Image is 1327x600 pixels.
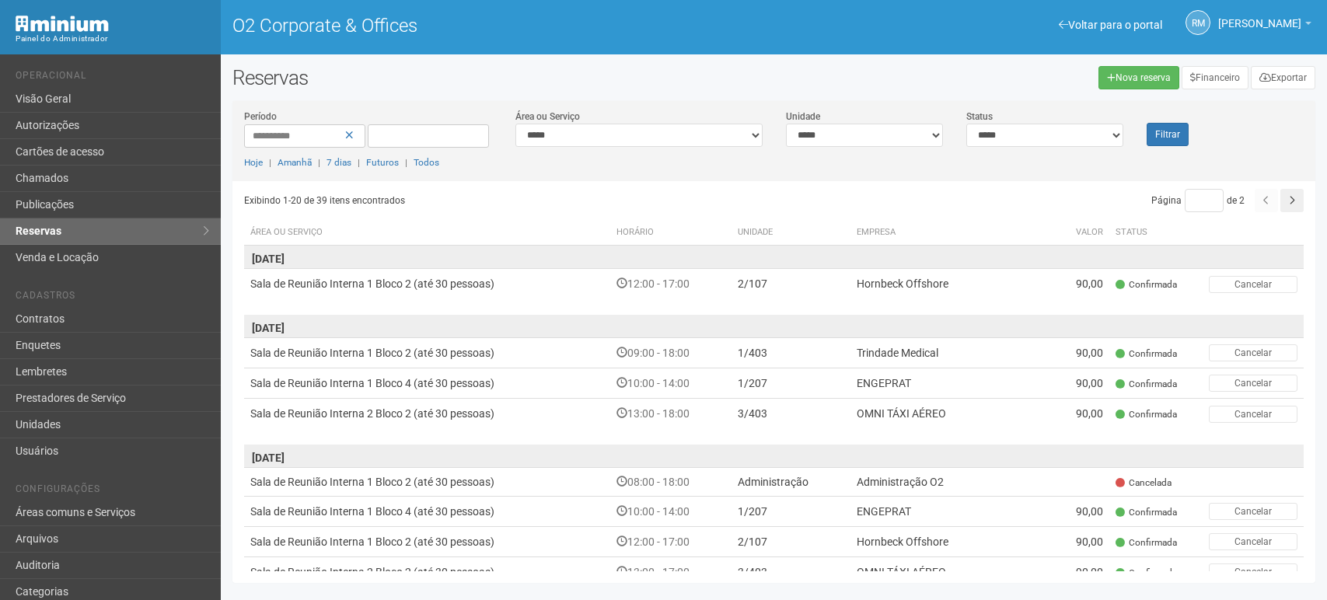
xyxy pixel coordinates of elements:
[327,157,351,168] a: 7 dias
[732,269,850,299] td: 2/107
[1209,276,1297,293] button: Cancelar
[1053,496,1109,526] td: 90,00
[1098,66,1179,89] a: Nova reserva
[1116,476,1172,490] span: Cancelada
[1186,10,1210,35] a: RM
[1147,123,1189,146] button: Filtrar
[1053,220,1109,246] th: Valor
[1151,195,1245,206] span: Página de 2
[414,157,439,168] a: Todos
[1053,337,1109,368] td: 90,00
[244,220,609,246] th: Área ou Serviço
[732,467,850,496] td: Administração
[16,70,209,86] li: Operacional
[244,399,609,429] td: Sala de Reunião Interna 2 Bloco 2 (até 30 pessoas)
[1116,278,1177,291] span: Confirmada
[1209,344,1297,361] button: Cancelar
[244,110,277,124] label: Período
[966,110,993,124] label: Status
[610,557,732,588] td: 13:00 - 17:00
[1218,19,1311,32] a: [PERSON_NAME]
[1251,66,1315,89] button: Exportar
[850,526,1053,556] td: Hornbeck Offshore
[850,557,1053,588] td: OMNI TÁXI AÉREO
[850,467,1053,496] td: Administração O2
[732,337,850,368] td: 1/403
[16,16,109,32] img: Minium
[1182,66,1248,89] a: Financeiro
[610,399,732,429] td: 13:00 - 18:00
[252,253,285,265] strong: [DATE]
[732,399,850,429] td: 3/403
[244,189,774,212] div: Exibindo 1-20 de 39 itens encontrados
[16,290,209,306] li: Cadastros
[1053,399,1109,429] td: 90,00
[515,110,580,124] label: Área ou Serviço
[850,368,1053,398] td: ENGEPRAT
[1053,526,1109,556] td: 90,00
[1116,536,1177,549] span: Confirmada
[732,220,850,246] th: Unidade
[16,32,209,46] div: Painel do Administrador
[244,557,609,588] td: Sala de Reunião Interna 2 Bloco 2 (até 30 pessoas)
[16,483,209,500] li: Configurações
[610,526,732,556] td: 12:00 - 17:00
[850,496,1053,526] td: ENGEPRAT
[1053,368,1109,398] td: 90,00
[244,467,609,496] td: Sala de Reunião Interna 1 Bloco 2 (até 30 pessoas)
[318,157,320,168] span: |
[732,368,850,398] td: 1/207
[1116,347,1177,361] span: Confirmada
[1209,563,1297,581] button: Cancelar
[1116,408,1177,421] span: Confirmada
[244,368,609,398] td: Sala de Reunião Interna 1 Bloco 4 (até 30 pessoas)
[405,157,407,168] span: |
[610,368,732,398] td: 10:00 - 14:00
[610,220,732,246] th: Horário
[1218,2,1301,30] span: Rogério Machado
[850,269,1053,299] td: Hornbeck Offshore
[610,269,732,299] td: 12:00 - 17:00
[1116,378,1177,391] span: Confirmada
[1109,220,1203,246] th: Status
[786,110,820,124] label: Unidade
[1209,375,1297,392] button: Cancelar
[850,337,1053,368] td: Trindade Medical
[610,467,732,496] td: 08:00 - 18:00
[244,269,609,299] td: Sala de Reunião Interna 1 Bloco 2 (até 30 pessoas)
[850,220,1053,246] th: Empresa
[278,157,312,168] a: Amanhã
[366,157,399,168] a: Futuros
[358,157,360,168] span: |
[244,496,609,526] td: Sala de Reunião Interna 1 Bloco 4 (até 30 pessoas)
[252,322,285,334] strong: [DATE]
[244,337,609,368] td: Sala de Reunião Interna 1 Bloco 2 (até 30 pessoas)
[244,526,609,556] td: Sala de Reunião Interna 1 Bloco 2 (até 30 pessoas)
[244,157,263,168] a: Hoje
[1053,557,1109,588] td: 90,00
[1209,533,1297,550] button: Cancelar
[1053,269,1109,299] td: 90,00
[732,526,850,556] td: 2/107
[1059,19,1162,31] a: Voltar para o portal
[252,452,285,464] strong: [DATE]
[732,557,850,588] td: 3/403
[1209,406,1297,423] button: Cancelar
[1116,506,1177,519] span: Confirmada
[232,66,762,89] h2: Reservas
[1116,567,1177,580] span: Confirmada
[232,16,762,36] h1: O2 Corporate & Offices
[610,337,732,368] td: 09:00 - 18:00
[269,157,271,168] span: |
[1209,503,1297,520] button: Cancelar
[610,496,732,526] td: 10:00 - 14:00
[850,399,1053,429] td: OMNI TÁXI AÉREO
[732,496,850,526] td: 1/207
